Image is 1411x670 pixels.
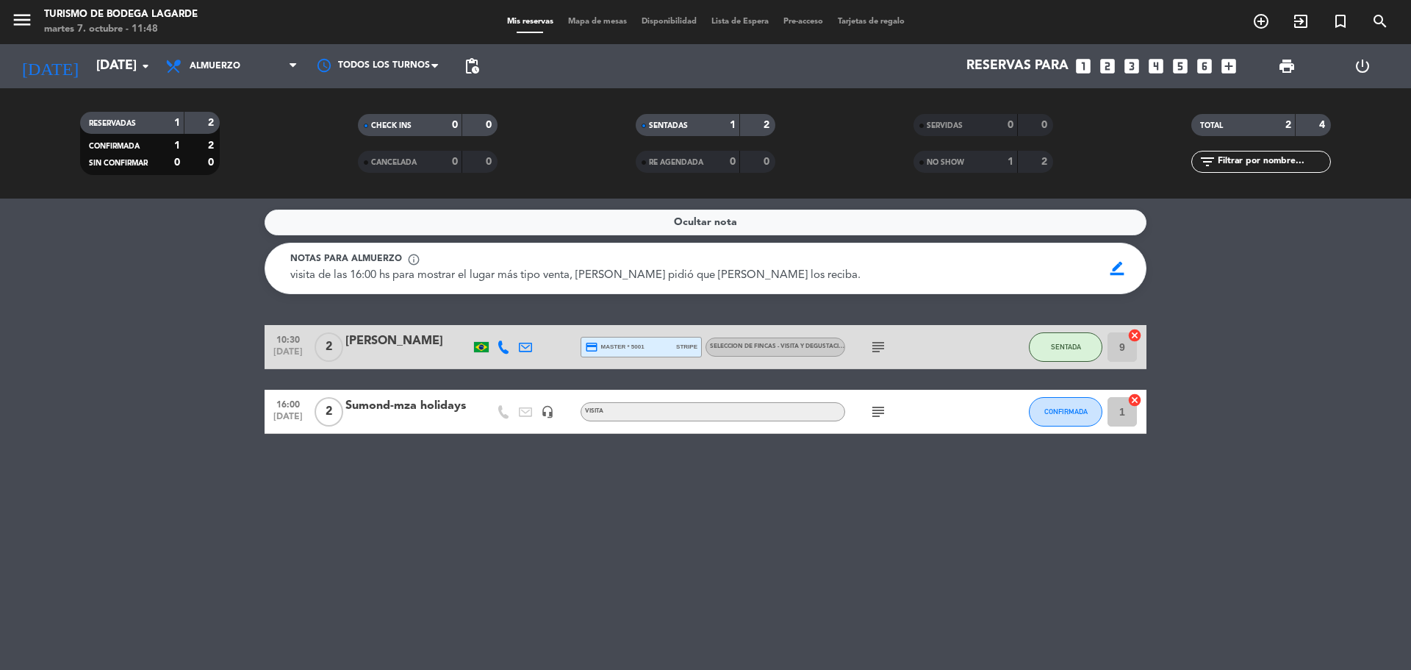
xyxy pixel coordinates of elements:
[730,157,736,167] strong: 0
[1008,120,1013,130] strong: 0
[1278,57,1296,75] span: print
[730,120,736,130] strong: 1
[1195,57,1214,76] i: looks_6
[704,18,776,26] span: Lista de Espera
[764,120,772,130] strong: 2
[1252,13,1270,30] i: add_circle_outline
[710,343,907,349] span: SELECCION DE FINCAS - Visita y degustación - Idioma: Español
[1146,57,1166,76] i: looks_4
[1122,57,1141,76] i: looks_3
[541,405,554,418] i: headset_mic
[208,140,217,151] strong: 2
[1051,343,1081,351] span: SENTADA
[1199,153,1216,171] i: filter_list
[1324,44,1400,88] div: LOG OUT
[649,122,688,129] span: SENTADAS
[1041,157,1050,167] strong: 2
[452,157,458,167] strong: 0
[270,412,306,429] span: [DATE]
[1216,154,1330,170] input: Filtrar por nombre...
[371,122,412,129] span: CHECK INS
[11,9,33,31] i: menu
[1044,407,1088,416] span: CONFIRMADA
[44,7,198,22] div: Turismo de Bodega Lagarde
[585,341,645,354] span: master * 5001
[1127,328,1142,343] i: cancel
[966,59,1069,74] span: Reservas para
[208,157,217,168] strong: 0
[869,403,887,421] i: subject
[315,397,343,427] span: 2
[585,408,603,414] span: VISITA
[1029,397,1102,427] button: CONFIRMADA
[315,332,343,362] span: 2
[174,118,180,128] strong: 1
[776,18,830,26] span: Pre-acceso
[1029,332,1102,362] button: SENTADA
[649,159,703,166] span: RE AGENDADA
[174,157,180,168] strong: 0
[44,22,198,37] div: martes 7. octubre - 11:48
[674,214,737,231] span: Ocultar nota
[137,57,154,75] i: arrow_drop_down
[89,120,136,127] span: RESERVADAS
[1171,57,1190,76] i: looks_5
[561,18,634,26] span: Mapa de mesas
[1371,13,1389,30] i: search
[371,159,417,166] span: CANCELADA
[208,118,217,128] strong: 2
[1200,122,1223,129] span: TOTAL
[89,160,148,167] span: SIN CONFIRMAR
[764,157,772,167] strong: 0
[1219,57,1238,76] i: add_box
[11,9,33,36] button: menu
[1041,120,1050,130] strong: 0
[270,347,306,364] span: [DATE]
[174,140,180,151] strong: 1
[1332,13,1349,30] i: turned_in_not
[11,50,89,82] i: [DATE]
[1319,120,1328,130] strong: 4
[1098,57,1117,76] i: looks_two
[634,18,704,26] span: Disponibilidad
[927,122,963,129] span: SERVIDAS
[345,332,470,351] div: [PERSON_NAME]
[407,253,420,266] span: info_outline
[869,338,887,356] i: subject
[290,270,861,281] span: visita de las 16:00 hs para mostrar el lugar más tipo venta, [PERSON_NAME] pidió que [PERSON_NAME...
[486,157,495,167] strong: 0
[500,18,561,26] span: Mis reservas
[270,395,306,412] span: 16:00
[486,120,495,130] strong: 0
[676,342,697,352] span: stripe
[345,396,470,416] div: Sumond-mza holidays
[452,120,458,130] strong: 0
[1292,13,1310,30] i: exit_to_app
[290,252,402,267] span: Notas para almuerzo
[1074,57,1093,76] i: looks_one
[1103,254,1132,282] span: border_color
[190,61,240,71] span: Almuerzo
[830,18,912,26] span: Tarjetas de regalo
[89,143,140,150] span: CONFIRMADA
[1354,57,1371,75] i: power_settings_new
[927,159,964,166] span: NO SHOW
[1285,120,1291,130] strong: 2
[270,330,306,347] span: 10:30
[1127,393,1142,407] i: cancel
[585,341,598,354] i: credit_card
[1008,157,1013,167] strong: 1
[463,57,481,75] span: pending_actions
